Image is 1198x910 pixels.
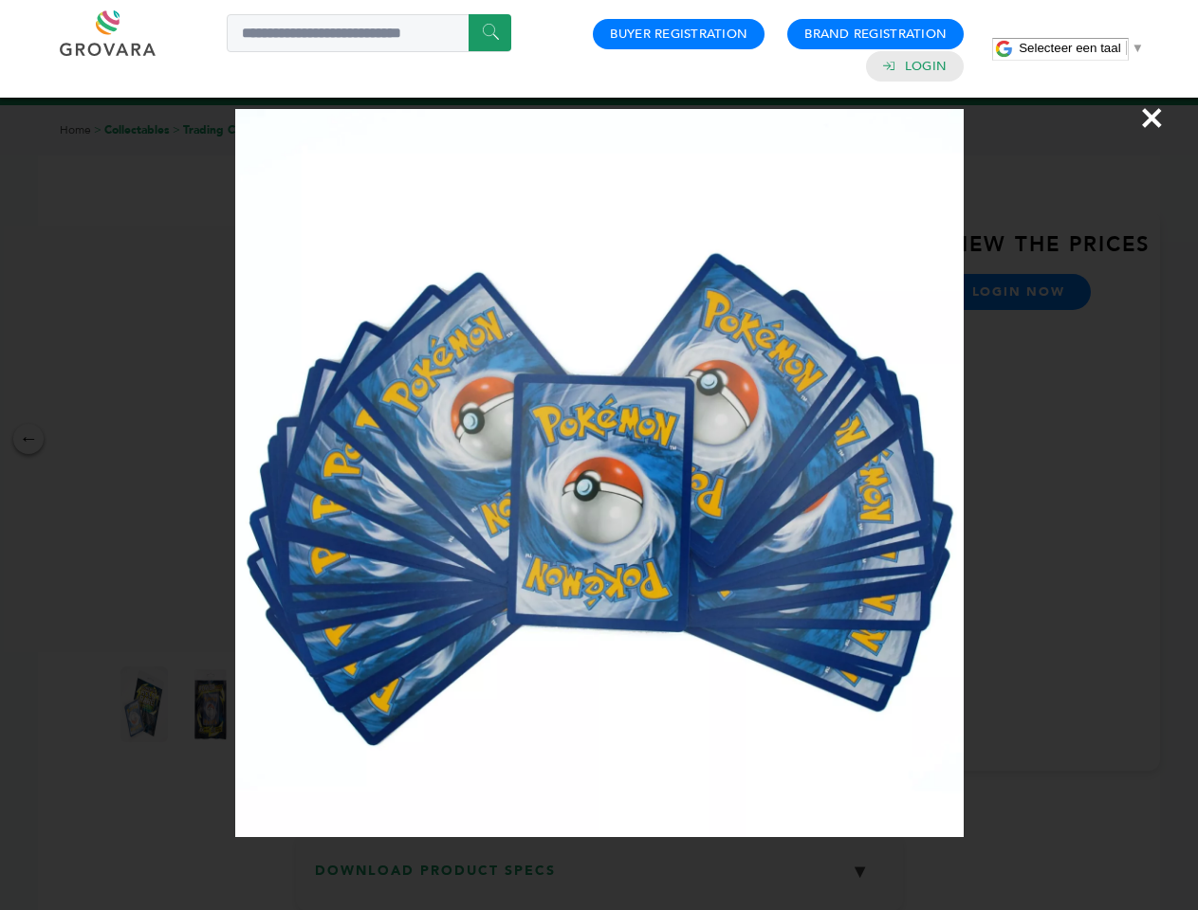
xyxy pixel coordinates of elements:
[227,14,511,52] input: Search a product or brand...
[804,26,947,43] a: Brand Registration
[905,58,947,75] a: Login
[1132,41,1144,55] span: ▼
[1139,91,1165,144] span: ×
[235,109,964,837] img: Image Preview
[1019,41,1144,55] a: Selecteer een taal​
[610,26,747,43] a: Buyer Registration
[1019,41,1120,55] span: Selecteer een taal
